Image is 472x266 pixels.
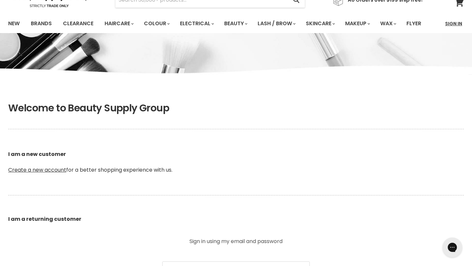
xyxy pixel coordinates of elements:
a: Makeup [340,17,374,30]
h1: Welcome to Beauty Supply Group [8,102,464,114]
a: Colour [139,17,174,30]
a: Brands [26,17,57,30]
p: for a better shopping experience with us. [8,135,464,190]
iframe: Gorgias live chat messenger [439,235,465,259]
p: Sign in using my email and password [162,239,310,244]
a: Wax [375,17,400,30]
b: I am a returning customer [8,215,81,223]
a: Lash / Brow [253,17,300,30]
a: Clearance [58,17,98,30]
a: Haircare [100,17,138,30]
a: New [3,17,25,30]
a: Sign In [441,17,466,30]
ul: Main menu [3,14,434,33]
a: Beauty [219,17,251,30]
a: Flyer [402,17,426,30]
a: Electrical [175,17,218,30]
a: Skincare [301,17,339,30]
b: I am a new customer [8,150,66,158]
a: Create a new account [8,166,66,174]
